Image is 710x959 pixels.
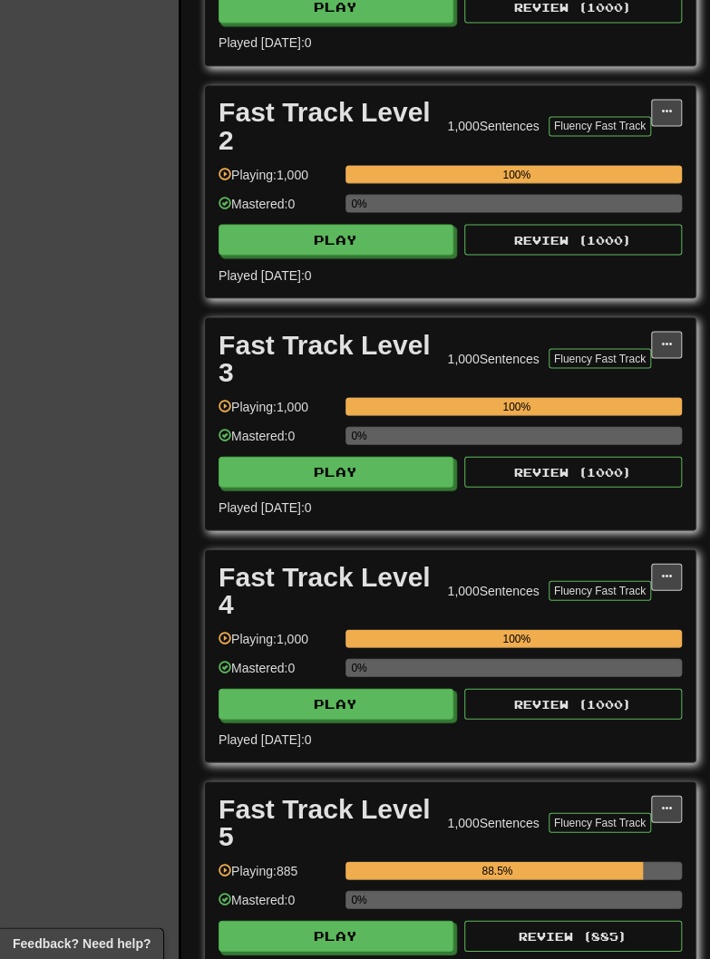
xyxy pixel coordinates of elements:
button: Review (1000) [464,224,682,255]
div: Fast Track Level 4 [219,563,438,617]
div: 100% [351,165,682,183]
span: Played [DATE]: 0 [219,35,311,50]
button: Play [219,456,453,487]
button: Fluency Fast Track [549,812,651,832]
div: Mastered: 0 [219,658,336,688]
div: Playing: 885 [219,861,336,891]
button: Play [219,920,453,951]
span: Played [DATE]: 0 [219,499,311,514]
div: Mastered: 0 [219,426,336,456]
span: Played [DATE]: 0 [219,731,311,746]
div: Fast Track Level 2 [219,99,438,153]
div: Playing: 1,000 [219,165,336,195]
div: 1,000 Sentences [447,581,539,599]
div: 1,000 Sentences [447,117,539,135]
button: Review (885) [464,920,682,951]
div: Mastered: 0 [219,890,336,920]
div: Mastered: 0 [219,194,336,224]
div: Fast Track Level 3 [219,331,438,385]
button: Review (1000) [464,456,682,487]
div: Playing: 1,000 [219,397,336,427]
span: Open feedback widget [13,935,151,953]
div: 1,000 Sentences [447,349,539,367]
button: Fluency Fast Track [549,116,651,136]
div: 1,000 Sentences [447,813,539,831]
span: Played [DATE]: 0 [219,267,311,282]
div: 100% [351,397,682,415]
div: Playing: 1,000 [219,629,336,659]
button: Play [219,224,453,255]
button: Play [219,688,453,719]
button: Review (1000) [464,688,682,719]
button: Fluency Fast Track [549,580,651,600]
div: 100% [351,629,682,647]
button: Fluency Fast Track [549,348,651,368]
div: 88.5% [351,861,643,879]
div: Fast Track Level 5 [219,795,438,849]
